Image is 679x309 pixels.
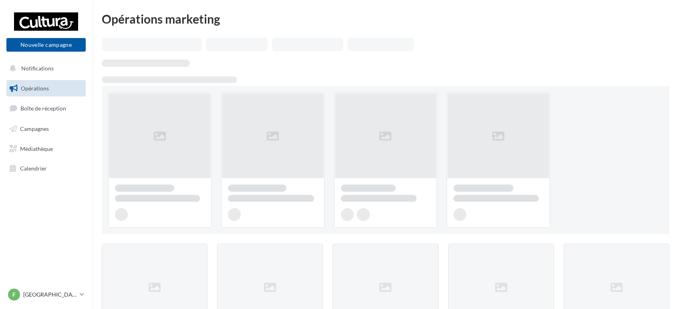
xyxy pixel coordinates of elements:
a: Boîte de réception [5,100,87,117]
span: Campagnes [20,125,49,132]
span: Boîte de réception [20,105,66,112]
span: Médiathèque [20,145,53,152]
span: F [12,291,16,299]
span: Notifications [21,65,54,72]
p: [GEOGRAPHIC_DATA] [23,291,77,299]
a: Opérations [5,80,87,97]
span: Opérations [21,85,49,92]
a: Médiathèque [5,140,87,157]
div: Opérations marketing [102,13,669,25]
a: Campagnes [5,120,87,137]
button: Nouvelle campagne [6,38,86,52]
button: Notifications [5,60,84,77]
span: Calendrier [20,165,47,172]
a: F [GEOGRAPHIC_DATA] [6,287,86,302]
a: Calendrier [5,160,87,177]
